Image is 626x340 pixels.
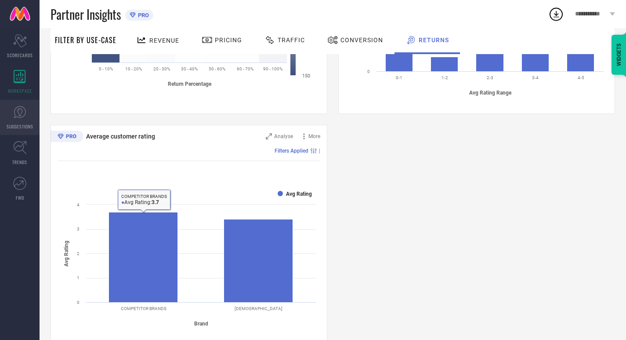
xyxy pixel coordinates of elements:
[77,202,80,207] text: 4
[99,66,113,71] text: 0 - 10%
[168,81,212,87] tspan: Return Percentage
[278,37,305,44] span: Traffic
[77,300,80,305] text: 0
[263,66,282,71] text: 90 - 100%
[77,275,80,280] text: 1
[367,69,370,74] text: 0
[302,73,310,79] text: 150
[86,133,155,140] span: Average customer rating
[286,191,312,197] text: Avg Rating
[51,5,121,23] span: Partner Insights
[274,133,293,139] span: Analyse
[469,90,512,96] tspan: Avg Rating Range
[487,75,493,80] text: 2-3
[7,123,33,130] span: SUGGESTIONS
[153,66,170,71] text: 20 - 30%
[319,148,320,154] span: |
[441,75,448,80] text: 1-2
[77,227,80,231] text: 3
[121,306,166,311] text: COMPETITOR BRANDS
[578,75,584,80] text: 4-5
[63,240,69,266] tspan: Avg Rating
[209,66,225,71] text: 50 - 60%
[194,321,208,327] tspan: Brand
[548,6,564,22] div: Open download list
[149,37,179,44] span: Revenue
[16,194,24,201] span: FWD
[237,66,253,71] text: 60 - 70%
[266,133,272,139] svg: Zoom
[77,251,80,256] text: 2
[215,37,242,44] span: Pricing
[7,52,33,58] span: SCORECARDS
[8,88,32,94] span: WORKSPACE
[235,306,282,311] text: [DEMOGRAPHIC_DATA]
[275,148,308,154] span: Filters Applied
[12,159,27,165] span: TRENDS
[51,131,83,144] div: Premium
[396,75,402,80] text: 0-1
[181,66,198,71] text: 30 - 40%
[340,37,383,44] span: Conversion
[125,66,142,71] text: 10 - 20%
[136,12,149,18] span: PRO
[55,35,116,45] span: Filter By Use-Case
[308,133,320,139] span: More
[532,75,539,80] text: 3-4
[419,37,449,44] span: Returns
